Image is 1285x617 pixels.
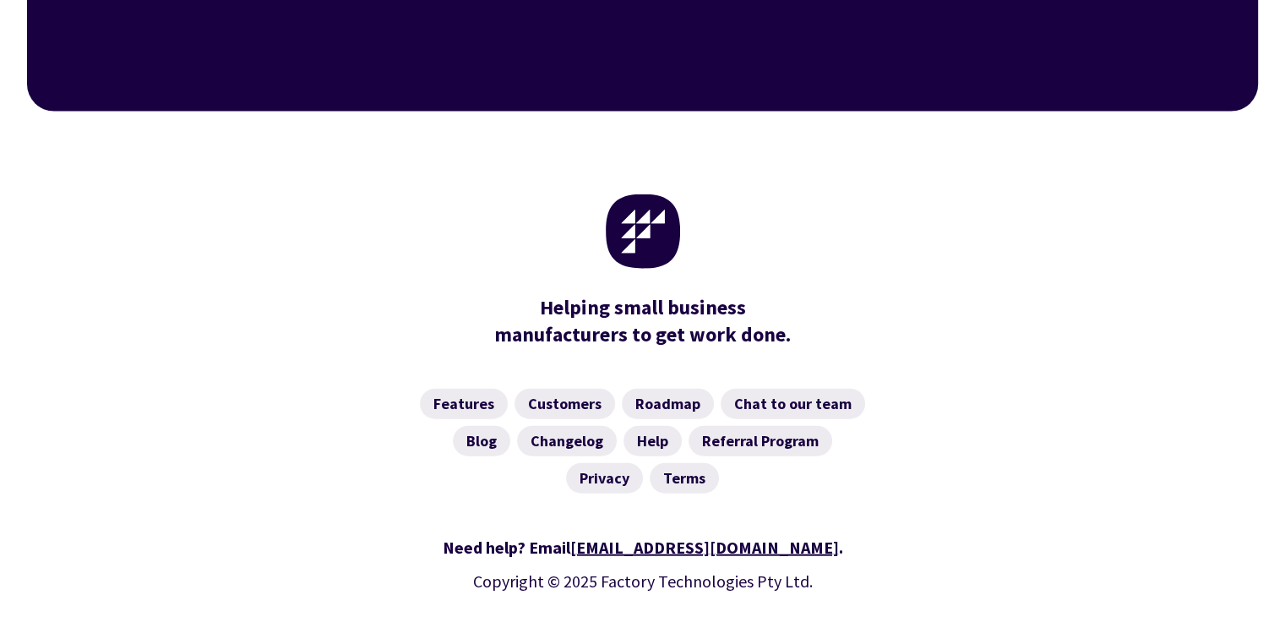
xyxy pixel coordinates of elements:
div: manufacturers to get work done. [487,294,799,348]
nav: Footer Navigation [156,389,1130,494]
a: Referral Program [689,426,832,456]
a: Changelog [517,426,617,456]
iframe: Chat Widget [1004,434,1285,617]
a: Privacy [566,463,643,494]
mark: Helping small business [540,294,746,321]
a: Customers [515,389,615,419]
a: Help [623,426,682,456]
a: Roadmap [622,389,714,419]
a: Chat to our team [721,389,865,419]
a: [EMAIL_ADDRESS][DOMAIN_NAME] [570,537,839,558]
a: Terms [650,463,719,494]
div: Need help? Email . [156,534,1130,561]
a: Blog [453,426,510,456]
a: Features [420,389,508,419]
p: Copyright © 2025 Factory Technologies Pty Ltd. [156,568,1130,595]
